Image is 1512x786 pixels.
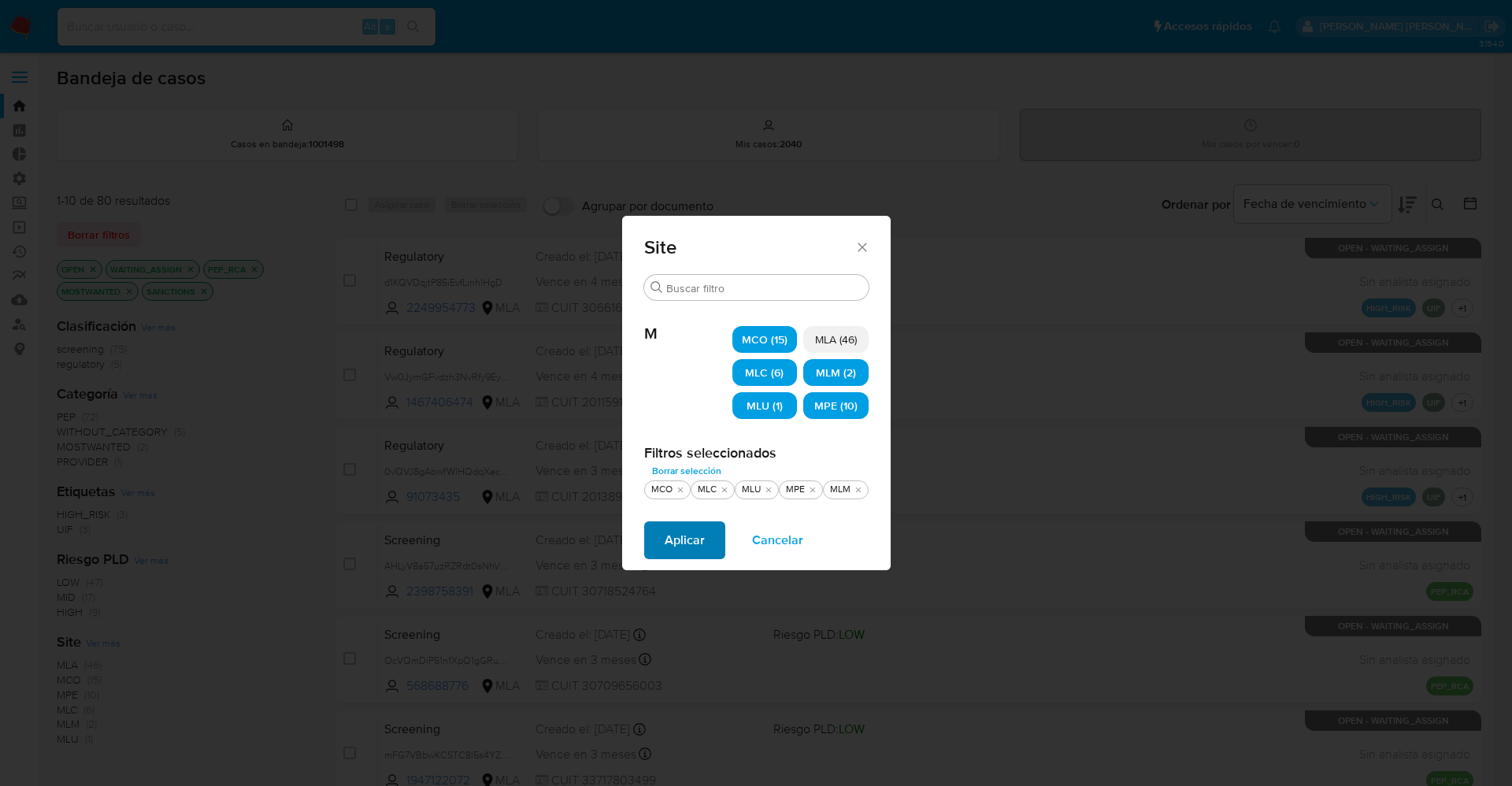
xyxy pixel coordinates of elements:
[718,484,731,496] button: quitar MLC
[695,483,720,496] div: MLC
[732,392,798,419] div: MLU (1)
[644,462,729,480] button: Borrar selección
[783,483,808,496] div: MPE
[652,463,721,479] span: Borrar selección
[644,521,725,559] button: Aplicar
[854,239,869,254] button: Cerrar
[666,281,862,295] input: Buscar filtro
[803,392,869,419] div: MPE (10)
[644,238,855,257] span: Site
[803,326,869,353] div: MLA (46)
[742,332,787,347] span: MCO (15)
[732,326,798,353] div: MCO (15)
[644,301,732,343] span: M
[644,444,869,462] h2: Filtros seleccionados
[665,523,705,558] span: Aplicar
[806,484,819,496] button: quitar MPE
[752,523,803,558] span: Cancelar
[816,365,856,380] span: MLM (2)
[732,359,798,386] div: MLC (6)
[745,365,784,380] span: MLC (6)
[732,521,824,559] button: Cancelar
[827,483,854,496] div: MLM
[648,483,676,496] div: MCO
[674,484,687,496] button: quitar MCO
[650,281,663,294] button: Buscar
[739,483,764,496] div: MLU
[747,398,783,413] span: MLU (1)
[762,484,775,496] button: quitar MLU
[852,484,865,496] button: quitar MLM
[815,332,857,347] span: MLA (46)
[814,398,858,413] span: MPE (10)
[803,359,869,386] div: MLM (2)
